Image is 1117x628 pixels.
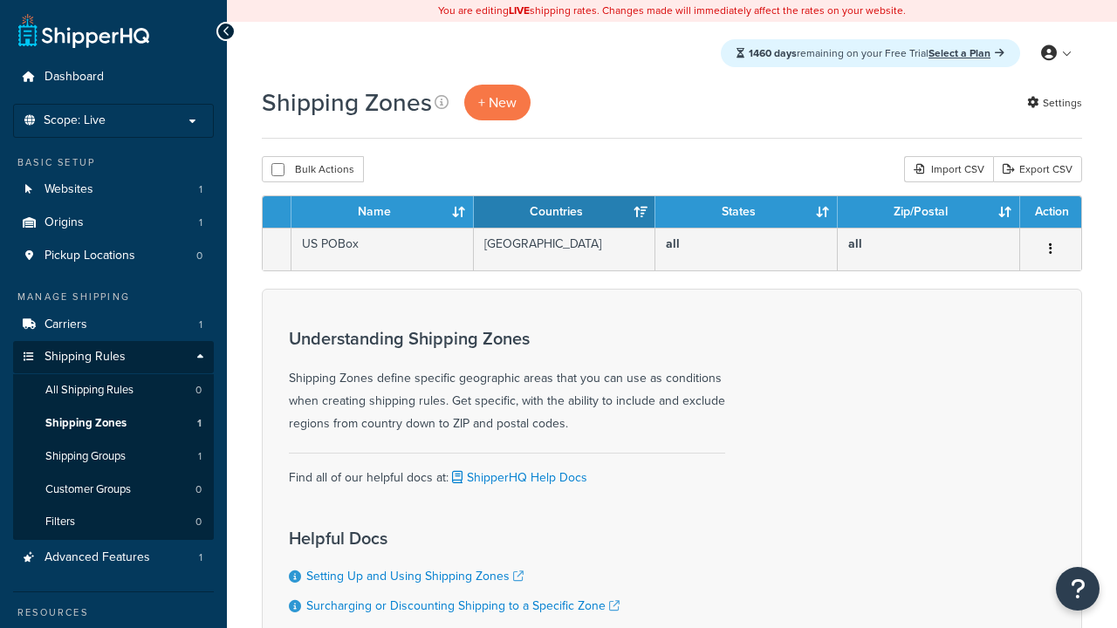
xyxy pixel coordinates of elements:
[289,529,620,548] h3: Helpful Docs
[199,317,202,332] span: 1
[13,174,214,206] a: Websites 1
[929,45,1004,61] a: Select a Plan
[291,228,474,270] td: US POBox
[13,407,214,440] li: Shipping Zones
[196,249,202,263] span: 0
[848,235,862,253] b: all
[45,215,84,230] span: Origins
[44,113,106,128] span: Scope: Live
[13,240,214,272] li: Pickup Locations
[1056,567,1100,611] button: Open Resource Center
[993,156,1082,182] a: Export CSV
[478,92,517,113] span: + New
[13,506,214,538] li: Filters
[289,329,725,348] h3: Understanding Shipping Zones
[289,453,725,489] div: Find all of our helpful docs at:
[197,416,202,431] span: 1
[45,70,104,85] span: Dashboard
[306,567,524,585] a: Setting Up and Using Shipping Zones
[13,341,214,540] li: Shipping Rules
[198,449,202,464] span: 1
[749,45,797,61] strong: 1460 days
[13,542,214,574] li: Advanced Features
[199,182,202,197] span: 1
[13,506,214,538] a: Filters 0
[449,468,587,487] a: ShipperHQ Help Docs
[904,156,993,182] div: Import CSV
[45,182,93,197] span: Websites
[289,329,725,435] div: Shipping Zones define specific geographic areas that you can use as conditions when creating ship...
[195,383,202,398] span: 0
[13,474,214,506] li: Customer Groups
[13,374,214,406] a: All Shipping Rules 0
[18,13,149,48] a: ShipperHQ Home
[464,85,531,120] a: + New
[45,350,126,365] span: Shipping Rules
[13,407,214,440] a: Shipping Zones 1
[13,207,214,239] a: Origins 1
[474,196,656,228] th: Countries: activate to sort column ascending
[13,61,214,93] a: Dashboard
[13,309,214,341] a: Carriers 1
[195,482,202,497] span: 0
[13,440,214,473] li: Shipping Groups
[838,196,1020,228] th: Zip/Postal: activate to sort column ascending
[291,196,474,228] th: Name: activate to sort column ascending
[13,290,214,304] div: Manage Shipping
[13,542,214,574] a: Advanced Features 1
[45,416,127,431] span: Shipping Zones
[13,174,214,206] li: Websites
[509,3,530,18] b: LIVE
[13,240,214,272] a: Pickup Locations 0
[45,383,134,398] span: All Shipping Rules
[666,235,680,253] b: all
[45,317,87,332] span: Carriers
[474,228,656,270] td: [GEOGRAPHIC_DATA]
[721,39,1020,67] div: remaining on your Free Trial
[13,440,214,473] a: Shipping Groups 1
[13,155,214,170] div: Basic Setup
[13,474,214,506] a: Customer Groups 0
[13,374,214,406] li: All Shipping Rules
[306,597,620,615] a: Surcharging or Discounting Shipping to a Specific Zone
[13,605,214,620] div: Resources
[262,156,364,182] button: Bulk Actions
[199,215,202,230] span: 1
[199,550,202,565] span: 1
[45,550,150,565] span: Advanced Features
[45,482,131,497] span: Customer Groups
[195,515,202,529] span: 0
[13,341,214,373] a: Shipping Rules
[45,449,126,464] span: Shipping Groups
[1020,196,1081,228] th: Action
[45,249,135,263] span: Pickup Locations
[655,196,838,228] th: States: activate to sort column ascending
[1027,91,1082,115] a: Settings
[13,309,214,341] li: Carriers
[13,207,214,239] li: Origins
[262,85,432,119] h1: Shipping Zones
[45,515,75,529] span: Filters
